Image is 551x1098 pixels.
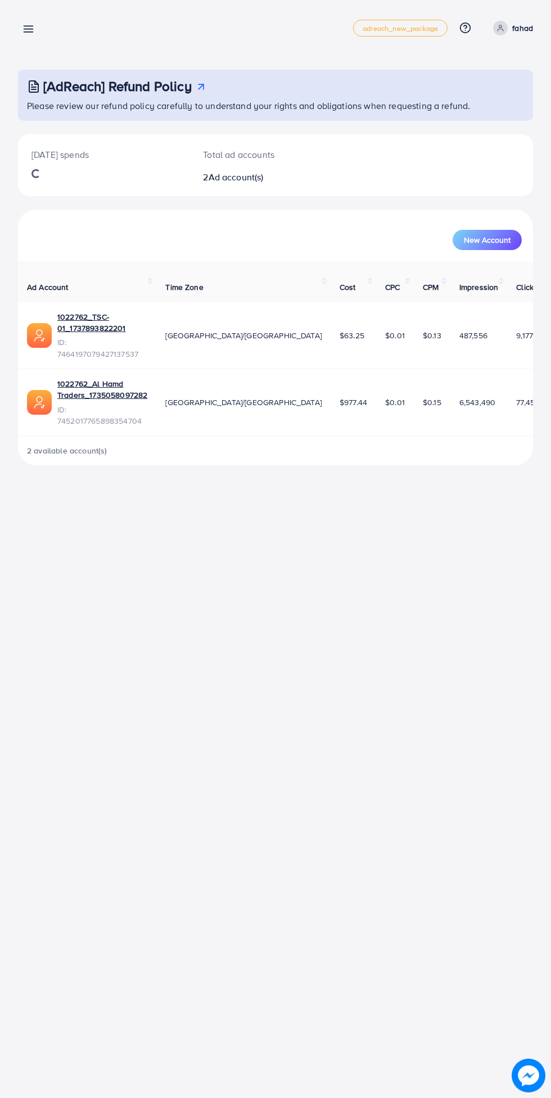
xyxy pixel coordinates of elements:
[31,148,176,161] p: [DATE] spends
[385,397,405,408] span: $0.01
[423,330,441,341] span: $0.13
[57,311,147,334] a: 1022762_TSC-01_1737893822201
[516,397,540,408] span: 77,450
[165,330,322,341] span: [GEOGRAPHIC_DATA]/[GEOGRAPHIC_DATA]
[340,330,364,341] span: $63.25
[165,282,203,293] span: Time Zone
[340,282,356,293] span: Cost
[57,404,147,427] span: ID: 7452017765898354704
[453,230,522,250] button: New Account
[489,21,533,35] a: fahad
[27,390,52,415] img: ic-ads-acc.e4c84228.svg
[27,445,107,456] span: 2 available account(s)
[27,99,526,112] p: Please review our refund policy carefully to understand your rights and obligations when requesti...
[423,282,439,293] span: CPM
[512,1059,545,1092] img: image
[459,330,487,341] span: 487,556
[57,337,147,360] span: ID: 7464197079427137537
[385,330,405,341] span: $0.01
[203,172,305,183] h2: 2
[43,78,192,94] h3: [AdReach] Refund Policy
[340,397,367,408] span: $977.44
[516,330,533,341] span: 9,177
[516,282,538,293] span: Clicks
[27,282,69,293] span: Ad Account
[512,21,533,35] p: fahad
[459,397,495,408] span: 6,543,490
[353,20,448,37] a: adreach_new_package
[464,236,511,244] span: New Account
[363,25,438,32] span: adreach_new_package
[459,282,499,293] span: Impression
[385,282,400,293] span: CPC
[165,397,322,408] span: [GEOGRAPHIC_DATA]/[GEOGRAPHIC_DATA]
[203,148,305,161] p: Total ad accounts
[209,171,264,183] span: Ad account(s)
[57,378,147,401] a: 1022762_Al Hamd Traders_1735058097282
[27,323,52,348] img: ic-ads-acc.e4c84228.svg
[423,397,441,408] span: $0.15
